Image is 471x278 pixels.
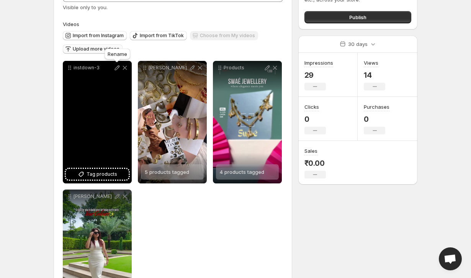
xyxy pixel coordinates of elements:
span: Tag products [87,170,117,178]
p: 29 [304,70,333,80]
p: 0 [364,114,389,124]
h3: Clicks [304,103,319,111]
span: Publish [349,13,366,21]
span: 5 products tagged [145,169,189,175]
button: Import from TikTok [130,31,187,40]
h3: Sales [304,147,317,155]
button: Publish [304,11,411,23]
p: 0 [304,114,326,124]
p: instdown-3 [74,65,113,71]
span: Visible only to you. [63,4,108,10]
p: ₹0.00 [304,159,326,168]
span: Import from Instagram [73,33,124,39]
p: 14 [364,70,385,80]
div: Products4 products tagged [213,61,282,183]
p: [PERSON_NAME] [149,65,188,71]
button: Upload more videos [63,44,123,54]
span: 4 products tagged [220,169,264,175]
div: Open chat [439,247,462,270]
div: instdown-3Tag products [63,61,132,183]
span: Upload more videos [73,46,119,52]
h3: Impressions [304,59,333,67]
button: Import from Instagram [63,31,127,40]
span: Import from TikTok [140,33,184,39]
p: 30 days [348,40,368,48]
span: Videos [63,21,79,27]
p: Products [224,65,263,71]
h3: Views [364,59,378,67]
button: Tag products [66,169,129,180]
h3: Purchases [364,103,389,111]
div: [PERSON_NAME]5 products tagged [138,61,207,183]
p: [PERSON_NAME] [74,193,113,200]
